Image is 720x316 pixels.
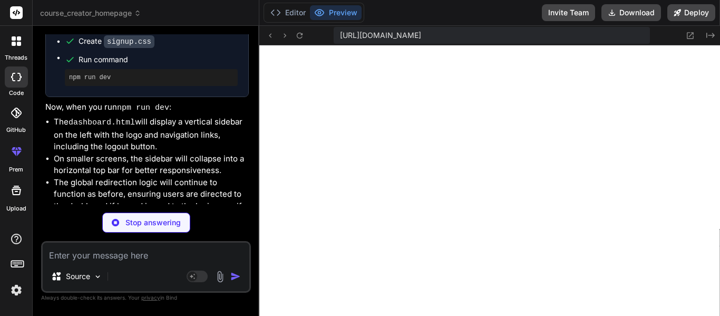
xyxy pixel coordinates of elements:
[69,118,135,127] code: dashboard.html
[5,53,27,62] label: threads
[9,165,23,174] label: prem
[125,217,181,228] p: Stop answering
[542,4,595,21] button: Invite Team
[66,271,90,282] p: Source
[69,73,233,82] pre: npm run dev
[41,293,251,303] p: Always double-check its answers. Your in Bind
[340,30,421,41] span: [URL][DOMAIN_NAME]
[9,89,24,98] label: code
[54,177,249,224] li: The global redirection logic will continue to function as before, ensuring users are directed to ...
[93,272,102,281] img: Pick Models
[54,153,249,177] li: On smaller screens, the sidebar will collapse into a horizontal top bar for better responsiveness.
[601,4,661,21] button: Download
[667,4,715,21] button: Deploy
[54,116,249,153] li: The will display a vertical sidebar on the left with the logo and navigation links, including the...
[104,35,154,48] code: signup.css
[79,54,238,65] span: Run command
[259,45,720,316] iframe: Preview
[310,5,362,20] button: Preview
[6,126,26,135] label: GitHub
[214,271,226,283] img: attachment
[40,8,141,18] span: course_creator_homepage
[45,101,249,114] p: Now, when you run :
[7,281,25,299] img: settings
[266,5,310,20] button: Editor
[117,103,169,112] code: npm run dev
[141,294,160,301] span: privacy
[79,36,154,47] div: Create
[6,204,26,213] label: Upload
[230,271,241,282] img: icon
